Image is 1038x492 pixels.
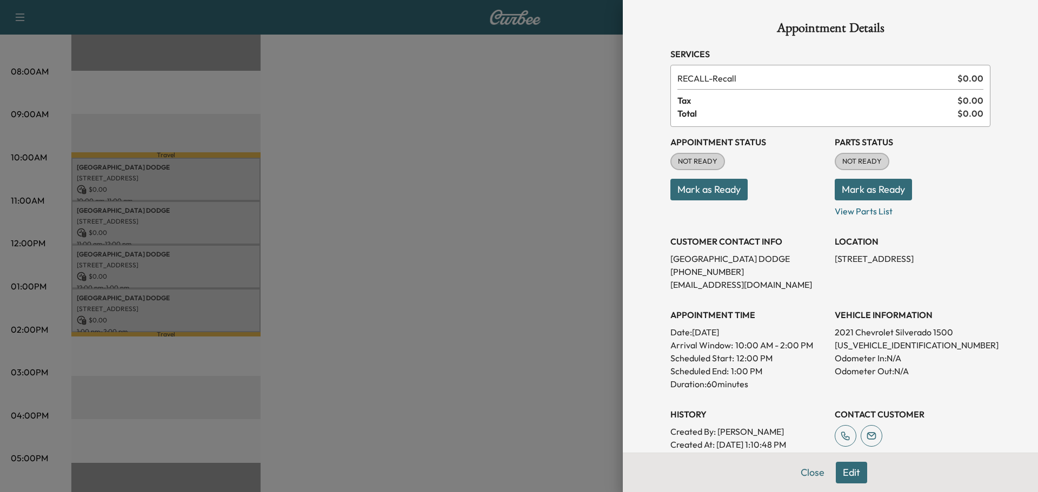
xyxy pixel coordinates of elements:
[835,339,990,352] p: [US_VEHICLE_IDENTIFICATION_NUMBER]
[836,462,867,483] button: Edit
[670,339,826,352] p: Arrival Window:
[670,408,826,421] h3: History
[670,48,990,60] h3: Services
[835,200,990,218] p: View Parts List
[835,136,990,149] h3: Parts Status
[736,352,773,365] p: 12:00 PM
[670,22,990,39] h1: Appointment Details
[836,156,888,167] span: NOT READY
[835,326,990,339] p: 2021 Chevrolet Silverado 1500
[835,235,990,248] h3: LOCATION
[835,352,990,365] p: Odometer In: N/A
[670,179,748,200] button: Mark as Ready
[735,339,813,352] span: 10:00 AM - 2:00 PM
[835,308,990,321] h3: VEHICLE INFORMATION
[835,408,990,421] h3: CONTACT CUSTOMER
[835,365,990,378] p: Odometer Out: N/A
[957,94,983,107] span: $ 0.00
[670,438,826,451] p: Created At : [DATE] 1:10:48 PM
[670,278,826,291] p: [EMAIL_ADDRESS][DOMAIN_NAME]
[677,94,957,107] span: Tax
[670,265,826,278] p: [PHONE_NUMBER]
[670,136,826,149] h3: Appointment Status
[957,72,983,85] span: $ 0.00
[670,252,826,265] p: [GEOGRAPHIC_DATA] DODGE
[670,308,826,321] h3: APPOINTMENT TIME
[670,235,826,248] h3: CUSTOMER CONTACT INFO
[670,352,734,365] p: Scheduled Start:
[731,365,762,378] p: 1:00 PM
[670,451,826,464] p: Modified By : [PERSON_NAME]
[835,252,990,265] p: [STREET_ADDRESS]
[671,156,724,167] span: NOT READY
[677,72,953,85] span: Recall
[670,425,826,438] p: Created By : [PERSON_NAME]
[677,107,957,120] span: Total
[835,179,912,200] button: Mark as Ready
[670,378,826,390] p: Duration: 60 minutes
[957,107,983,120] span: $ 0.00
[794,462,831,483] button: Close
[670,365,729,378] p: Scheduled End:
[670,326,826,339] p: Date: [DATE]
